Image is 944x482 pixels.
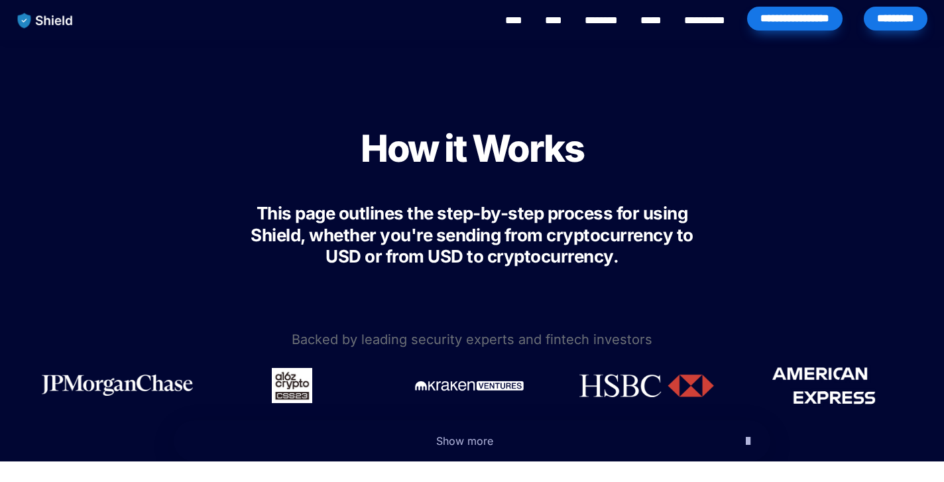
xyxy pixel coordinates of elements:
span: Backed by leading security experts and fintech investors [292,331,652,347]
button: Show more [174,420,770,461]
img: website logo [11,7,80,34]
span: This page outlines the step-by-step process for using Shield, whether you're sending from cryptoc... [251,203,697,267]
span: Show more [436,434,493,448]
span: How it Works [361,126,583,171]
